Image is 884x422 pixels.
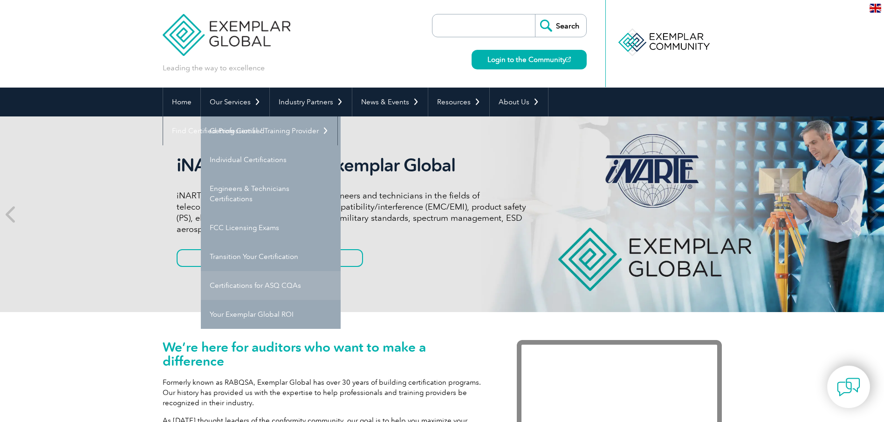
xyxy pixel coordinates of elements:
a: Home [163,88,200,116]
a: Get to know more about iNARTE [177,249,363,267]
p: iNARTE certifications are for qualified engineers and technicians in the fields of telecommunicat... [177,190,526,235]
a: News & Events [352,88,428,116]
a: Resources [428,88,489,116]
img: open_square.png [566,57,571,62]
a: Certifications for ASQ CQAs [201,271,341,300]
a: Your Exemplar Global ROI [201,300,341,329]
p: Leading the way to excellence [163,63,265,73]
a: Transition Your Certification [201,242,341,271]
a: Login to the Community [472,50,587,69]
input: Search [535,14,586,37]
img: en [870,4,881,13]
h2: iNARTE is a Part of Exemplar Global [177,155,526,176]
a: About Us [490,88,548,116]
h1: We’re here for auditors who want to make a difference [163,340,489,368]
a: Industry Partners [270,88,352,116]
img: contact-chat.png [837,375,860,399]
a: Engineers & Technicians Certifications [201,174,341,213]
a: Our Services [201,88,269,116]
a: FCC Licensing Exams [201,213,341,242]
p: Formerly known as RABQSA, Exemplar Global has over 30 years of building certification programs. O... [163,377,489,408]
a: Individual Certifications [201,145,341,174]
a: Find Certified Professional / Training Provider [163,116,337,145]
